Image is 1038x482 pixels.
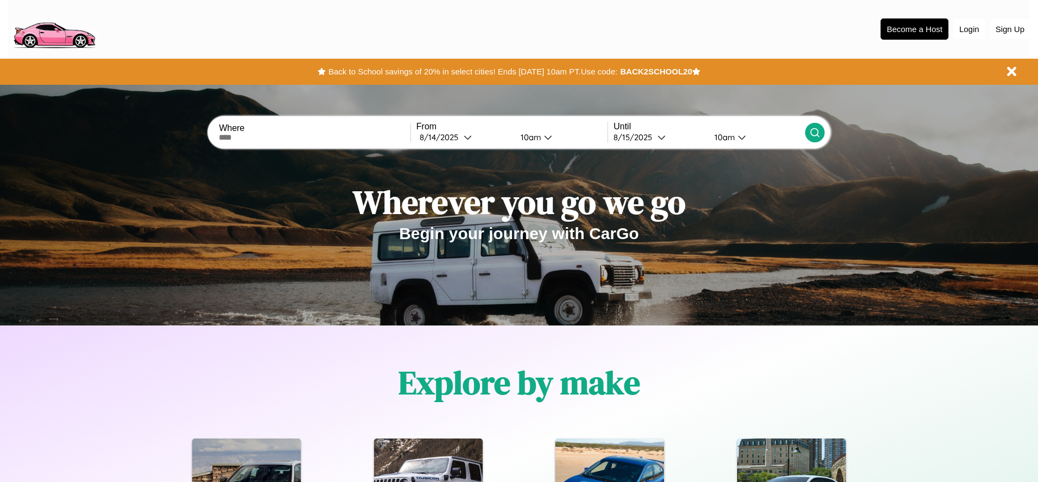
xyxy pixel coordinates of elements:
button: Become a Host [881,18,948,40]
h1: Explore by make [398,360,640,405]
label: Where [219,123,410,133]
div: 8 / 14 / 2025 [420,132,464,142]
button: 8/14/2025 [416,132,512,143]
div: 8 / 15 / 2025 [613,132,657,142]
button: 10am [706,132,805,143]
label: Until [613,122,805,132]
div: 10am [709,132,738,142]
b: BACK2SCHOOL20 [620,67,692,76]
button: Login [954,19,985,39]
label: From [416,122,607,132]
button: 10am [512,132,607,143]
img: logo [8,5,100,51]
button: Sign Up [990,19,1030,39]
div: 10am [515,132,544,142]
button: Back to School savings of 20% in select cities! Ends [DATE] 10am PT.Use code: [326,64,620,79]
